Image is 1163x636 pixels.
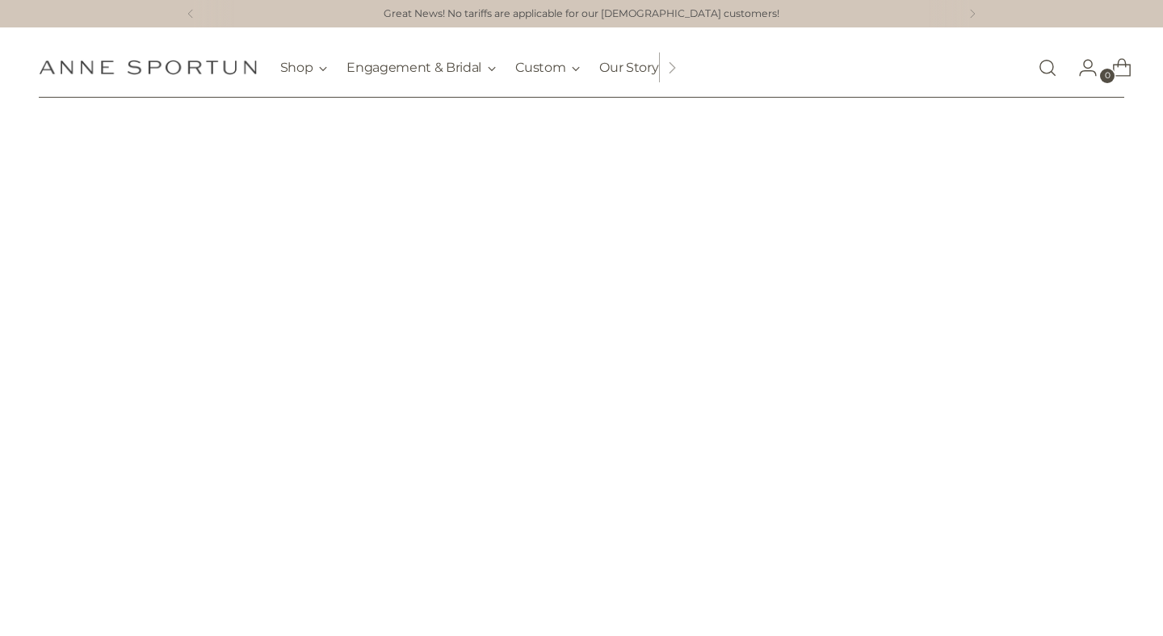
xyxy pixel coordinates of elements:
button: Custom [515,50,580,86]
button: Shop [280,50,328,86]
a: Anne Sportun Fine Jewellery [39,60,257,75]
a: Open cart modal [1099,52,1132,84]
a: Open search modal [1031,52,1064,84]
span: 0 [1100,69,1115,83]
a: Go to the account page [1065,52,1098,84]
a: Great News! No tariffs are applicable for our [DEMOGRAPHIC_DATA] customers! [384,6,779,22]
button: Engagement & Bridal [346,50,496,86]
a: Our Story [599,50,658,86]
